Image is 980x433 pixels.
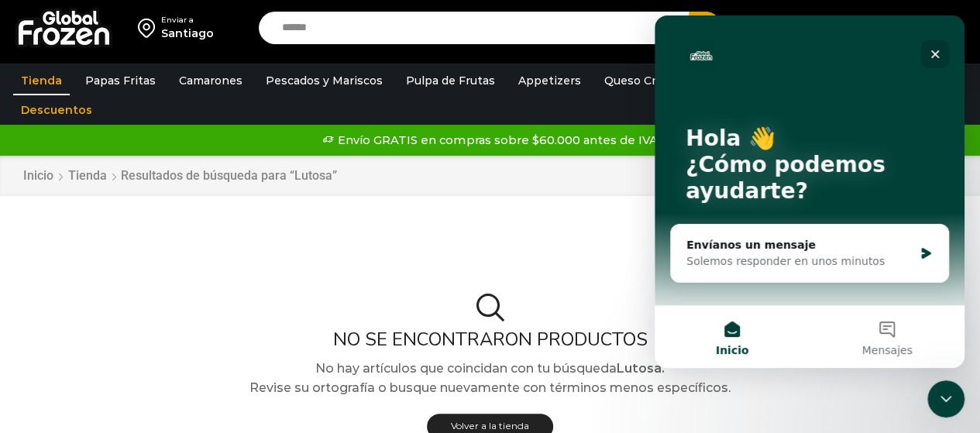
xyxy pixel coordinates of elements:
[689,12,721,44] button: Search button
[121,168,337,183] h1: Resultados de búsqueda para “Lutosa”
[67,167,108,185] a: Tienda
[77,66,163,95] a: Papas Fritas
[13,66,70,95] a: Tienda
[171,66,250,95] a: Camarones
[777,12,872,43] a: Iniciar sesión
[258,66,390,95] a: Pescados y Mariscos
[451,420,529,431] span: Volver a la tienda
[927,380,965,418] iframe: Intercom live chat
[655,15,965,368] iframe: Intercom live chat
[13,95,100,125] a: Descuentos
[597,66,688,95] a: Queso Crema
[161,15,214,26] div: Enviar a
[887,10,965,46] a: 0 Carrito
[138,15,161,41] img: address-field-icon.svg
[22,167,337,185] nav: Breadcrumb
[22,167,54,185] a: Inicio
[617,361,665,376] strong: Lutosa.
[511,66,589,95] a: Appetizers
[398,66,503,95] a: Pulpa de Frutas
[161,26,214,41] div: Santiago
